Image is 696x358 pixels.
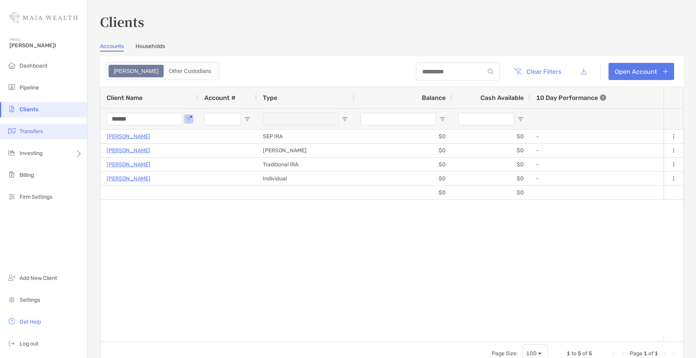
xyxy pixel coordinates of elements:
[644,350,647,357] span: 1
[106,62,219,80] div: segmented control
[630,350,642,357] span: Page
[354,130,452,143] div: $0
[609,63,674,80] a: Open Account
[571,350,576,357] span: to
[20,62,47,69] span: Dashboard
[7,126,16,135] img: transfers icon
[9,42,82,49] span: [PERSON_NAME]!
[107,146,150,155] a: [PERSON_NAME]
[655,350,658,357] span: 1
[204,113,241,125] input: Account # Filter Input
[20,172,34,178] span: Billing
[107,174,150,183] a: [PERSON_NAME]
[452,186,530,199] div: $0
[7,104,16,114] img: clients icon
[620,351,626,357] div: Previous Page
[567,350,570,357] span: 1
[7,192,16,201] img: firm-settings icon
[360,113,436,125] input: Balance Filter Input
[7,148,16,157] img: investing icon
[342,116,348,122] button: Open Filter Menu
[20,128,43,135] span: Transfers
[354,144,452,157] div: $0
[107,113,182,125] input: Client Name Filter Input
[107,94,143,102] span: Client Name
[492,350,518,357] div: Page Size:
[257,158,354,171] div: Traditional IRA
[136,43,165,52] a: Households
[452,130,530,143] div: $0
[518,116,524,122] button: Open Filter Menu
[536,144,680,157] div: -
[536,87,606,108] div: 10 Day Performance
[611,351,617,357] div: First Page
[452,172,530,185] div: $0
[7,338,16,348] img: logout icon
[488,69,494,75] img: input icon
[648,350,653,357] span: of
[480,94,524,102] span: Cash Available
[204,94,236,102] span: Account #
[257,130,354,143] div: SEP IRA
[578,350,581,357] span: 5
[109,66,163,77] div: Zoe
[7,295,16,304] img: settings icon
[20,340,38,347] span: Log out
[536,130,680,143] div: -
[7,82,16,92] img: pipeline icon
[7,317,16,326] img: get-help icon
[7,170,16,179] img: billing icon
[452,144,530,157] div: $0
[582,350,587,357] span: of
[7,61,16,70] img: dashboard icon
[20,194,52,200] span: Firm Settings
[100,43,124,52] a: Accounts
[354,172,452,185] div: $0
[20,150,43,157] span: Investing
[186,116,192,122] button: Open Filter Menu
[257,144,354,157] div: [PERSON_NAME]
[7,273,16,282] img: add_new_client icon
[536,158,680,171] div: -
[20,275,57,281] span: Add New Client
[422,94,446,102] span: Balance
[671,351,677,357] div: Last Page
[20,297,40,303] span: Settings
[164,66,216,77] div: Other Custodians
[354,186,452,199] div: $0
[100,12,684,30] h3: Clients
[452,158,530,171] div: $0
[536,172,680,185] div: -
[526,350,537,357] div: 100
[439,116,446,122] button: Open Filter Menu
[257,172,354,185] div: Individual
[107,160,150,169] a: [PERSON_NAME]
[508,63,567,80] button: Clear Filters
[458,113,514,125] input: Cash Available Filter Input
[354,158,452,171] div: $0
[9,3,78,31] img: Zoe Logo
[661,351,667,357] div: Next Page
[244,116,250,122] button: Open Filter Menu
[107,132,150,141] a: [PERSON_NAME]
[20,106,38,113] span: Clients
[589,350,592,357] span: 5
[20,319,41,325] span: Get Help
[20,84,39,91] span: Pipeline
[263,94,277,102] span: Type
